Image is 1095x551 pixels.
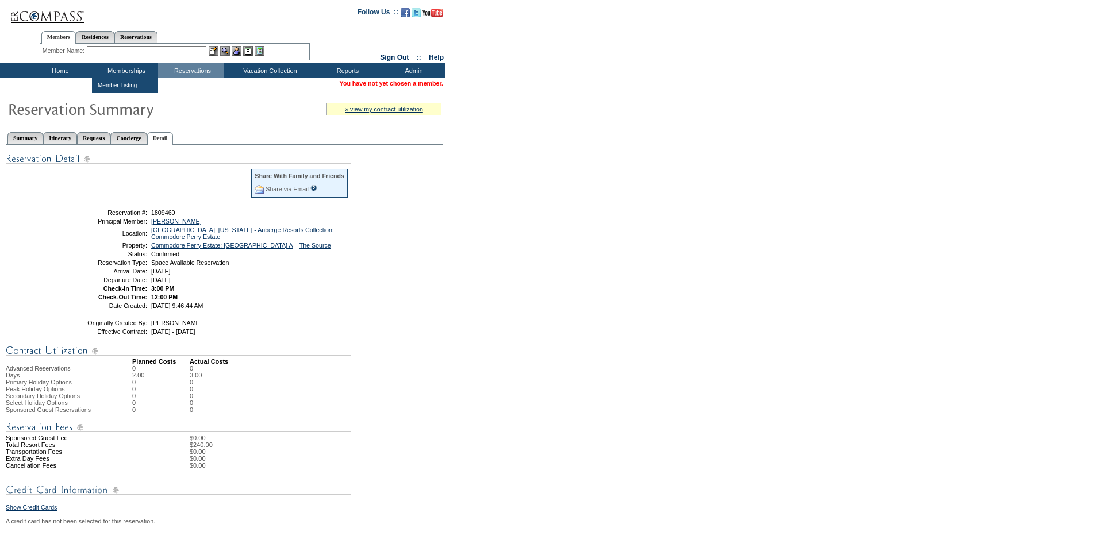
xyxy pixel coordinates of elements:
[6,441,132,448] td: Total Resort Fees
[7,97,237,120] img: Reservaton Summary
[220,46,230,56] img: View
[422,9,443,17] img: Subscribe to our YouTube Channel
[190,392,202,399] td: 0
[6,344,351,358] img: Contract Utilization
[110,132,147,144] a: Concierge
[6,406,91,413] span: Sponsored Guest Reservations
[65,209,147,216] td: Reservation #:
[190,399,202,406] td: 0
[132,365,190,372] td: 0
[6,152,351,166] img: Reservation Detail
[7,132,43,144] a: Summary
[190,406,202,413] td: 0
[132,399,190,406] td: 0
[209,46,218,56] img: b_edit.gif
[190,372,202,379] td: 3.00
[255,172,344,179] div: Share With Family and Friends
[65,319,147,326] td: Originally Created By:
[6,372,20,379] span: Days
[147,132,174,145] a: Detail
[151,209,175,216] span: 1809460
[401,11,410,18] a: Become our fan on Facebook
[65,328,147,335] td: Effective Contract:
[132,372,190,379] td: 2.00
[151,226,334,240] a: [GEOGRAPHIC_DATA], [US_STATE] - Auberge Resorts Collection: Commodore Perry Estate
[190,448,443,455] td: $0.00
[190,455,443,462] td: $0.00
[132,406,190,413] td: 0
[151,276,171,283] span: [DATE]
[43,132,77,144] a: Itinerary
[151,302,203,309] span: [DATE] 9:46:44 AM
[76,31,114,43] a: Residences
[6,434,132,441] td: Sponsored Guest Fee
[6,399,68,406] span: Select Holiday Options
[132,379,190,386] td: 0
[190,379,202,386] td: 0
[6,455,132,462] td: Extra Day Fees
[379,63,445,78] td: Admin
[151,218,202,225] a: [PERSON_NAME]
[151,242,293,249] a: Commodore Perry Estate: [GEOGRAPHIC_DATA] A
[132,358,190,365] td: Planned Costs
[6,518,443,525] div: A credit card has not been selected for this reservation.
[345,106,423,113] a: » view my contract utilization
[190,386,202,392] td: 0
[65,226,147,240] td: Location:
[266,186,309,192] a: Share via Email
[6,365,71,372] span: Advanced Reservations
[190,365,202,372] td: 0
[243,46,253,56] img: Reservations
[26,63,92,78] td: Home
[41,31,76,44] a: Members
[65,218,147,225] td: Principal Member:
[232,46,241,56] img: Impersonate
[190,434,443,441] td: $0.00
[417,53,421,61] span: ::
[65,242,147,249] td: Property:
[340,80,443,87] span: You have not yet chosen a member.
[151,285,174,292] span: 3:00 PM
[190,441,443,448] td: $240.00
[43,46,87,56] div: Member Name:
[6,420,351,434] img: Reservation Fees
[151,251,179,257] span: Confirmed
[132,386,190,392] td: 0
[6,448,132,455] td: Transportation Fees
[380,53,409,61] a: Sign Out
[6,462,132,469] td: Cancellation Fees
[65,276,147,283] td: Departure Date:
[6,483,351,497] img: Credit Card Information
[6,386,64,392] span: Peak Holiday Options
[103,285,147,292] strong: Check-In Time:
[313,63,379,78] td: Reports
[151,319,202,326] span: [PERSON_NAME]
[95,80,138,91] td: Member Listing
[151,259,229,266] span: Space Available Reservation
[151,294,178,300] span: 12:00 PM
[132,392,190,399] td: 0
[299,242,331,249] a: The Source
[65,302,147,309] td: Date Created:
[255,46,264,56] img: b_calculator.gif
[310,185,317,191] input: What is this?
[401,8,410,17] img: Become our fan on Facebook
[65,251,147,257] td: Status:
[422,11,443,18] a: Subscribe to our YouTube Channel
[6,504,57,511] a: Show Credit Cards
[98,294,147,300] strong: Check-Out Time:
[151,268,171,275] span: [DATE]
[358,7,398,21] td: Follow Us ::
[6,392,80,399] span: Secondary Holiday Options
[190,462,443,469] td: $0.00
[114,31,157,43] a: Reservations
[158,63,224,78] td: Reservations
[190,358,443,365] td: Actual Costs
[77,132,110,144] a: Requests
[412,11,421,18] a: Follow us on Twitter
[151,328,195,335] span: [DATE] - [DATE]
[429,53,444,61] a: Help
[65,268,147,275] td: Arrival Date:
[412,8,421,17] img: Follow us on Twitter
[6,379,72,386] span: Primary Holiday Options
